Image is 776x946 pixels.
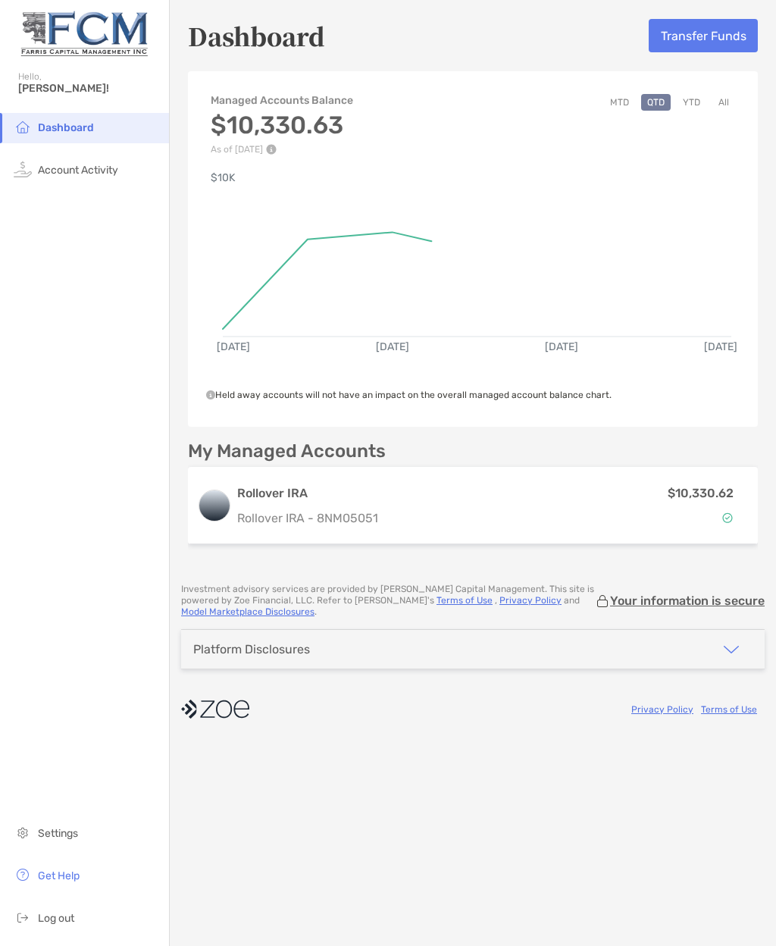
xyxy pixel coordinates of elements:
text: [DATE] [704,340,737,353]
text: [DATE] [376,340,409,353]
span: Settings [38,827,78,840]
p: As of [DATE] [211,144,353,155]
span: Account Activity [38,164,118,177]
button: MTD [604,94,635,111]
a: Terms of Use [701,704,757,715]
img: activity icon [14,160,32,178]
p: $10,330.62 [668,484,734,503]
span: Dashboard [38,121,94,134]
a: Privacy Policy [631,704,693,715]
img: logout icon [14,908,32,926]
img: logo account [199,490,230,521]
div: Platform Disclosures [193,642,310,656]
h3: Rollover IRA [237,484,449,503]
span: [PERSON_NAME]! [18,82,160,95]
img: household icon [14,117,32,136]
a: Terms of Use [436,595,493,606]
button: QTD [641,94,671,111]
p: My Managed Accounts [188,442,386,461]
text: [DATE] [217,340,250,353]
img: get-help icon [14,866,32,884]
h4: Managed Accounts Balance [211,94,353,107]
p: Investment advisory services are provided by [PERSON_NAME] Capital Management . This site is powe... [181,584,595,618]
p: Rollover IRA - 8NM05051 [237,509,449,528]
span: Get Help [38,869,80,882]
img: Account Status icon [722,512,733,523]
a: Privacy Policy [499,595,562,606]
h3: $10,330.63 [211,111,353,139]
button: Transfer Funds [649,19,758,52]
button: All [712,94,735,111]
img: icon arrow [722,641,740,659]
p: Your information is secure [610,594,765,608]
span: Log out [38,912,74,925]
img: Performance Info [266,144,277,155]
span: Held away accounts will not have an impact on the overall managed account balance chart. [206,390,612,400]
text: $10K [211,171,236,184]
img: settings icon [14,823,32,841]
text: [DATE] [545,340,578,353]
a: Model Marketplace Disclosures [181,606,314,617]
img: Zoe Logo [18,6,151,61]
h5: Dashboard [188,18,325,53]
img: company logo [181,692,249,726]
button: YTD [677,94,706,111]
